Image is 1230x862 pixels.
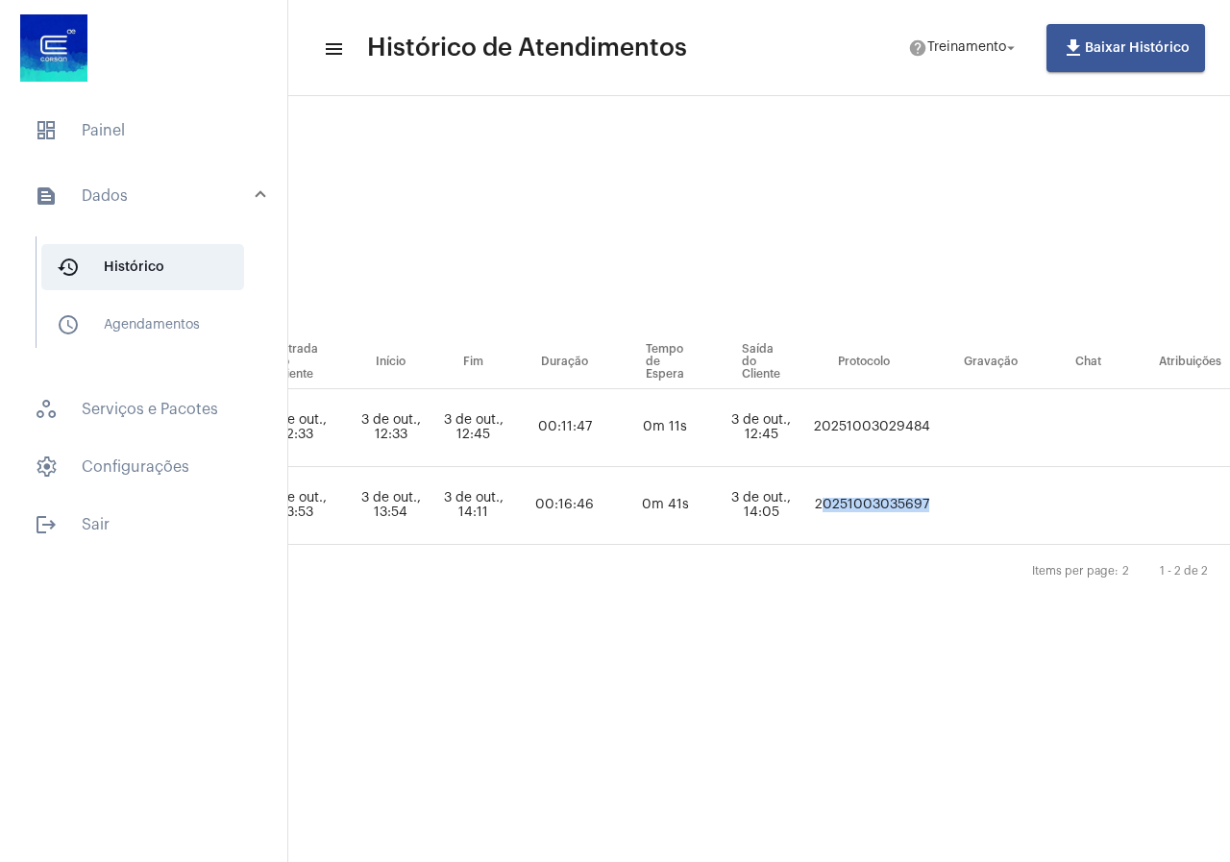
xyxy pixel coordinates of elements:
mat-icon: sidenav icon [323,37,342,61]
span: sidenav icon [35,398,58,421]
mat-icon: sidenav icon [35,185,58,208]
mat-icon: sidenav icon [35,513,58,536]
mat-icon: arrow_drop_down [1002,39,1020,57]
td: 3 de out., 12:33 [347,389,434,467]
td: 20251003029484 [809,389,935,467]
td: 00:16:46 [512,467,617,545]
mat-panel-title: Dados [35,185,257,208]
mat-expansion-panel-header: sidenav iconDados [12,165,287,227]
td: 0m 41s [617,467,713,545]
th: Entrada do Cliente [246,335,347,389]
th: Saída do Cliente [713,335,809,389]
td: 3 de out., 13:54 [347,467,434,545]
td: 3 de out., 12:45 [713,389,809,467]
span: sidenav icon [35,119,58,142]
div: sidenav iconDados [12,227,287,375]
mat-icon: sidenav icon [57,256,80,279]
td: 3 de out., 14:11 [434,467,512,545]
td: 00:11:47 [512,389,617,467]
span: sidenav icon [35,456,58,479]
span: Histórico [41,244,244,290]
span: Treinamento [927,41,1006,55]
td: 0m 11s [617,389,713,467]
div: 2 [1122,565,1129,578]
td: 3 de out., 12:33 [246,389,347,467]
span: Histórico de Atendimentos [367,33,687,63]
img: d4669ae0-8c07-2337-4f67-34b0df7f5ae4.jpeg [15,10,92,86]
td: 3 de out., 12:45 [434,389,512,467]
td: 3 de out., 14:05 [713,467,809,545]
th: Fim [434,335,512,389]
th: Gravação [935,335,1046,389]
th: Início [347,335,434,389]
th: Duração [512,335,617,389]
span: Serviços e Pacotes [19,386,268,432]
th: Chat [1046,335,1130,389]
div: 1 - 2 de 2 [1160,565,1208,578]
span: Sair [19,502,268,548]
div: Items per page: [1032,565,1119,578]
span: Agendamentos [41,302,244,348]
span: Configurações [19,444,268,490]
td: 3 de out., 13:53 [246,467,347,545]
mat-icon: sidenav icon [57,313,80,336]
span: Baixar Histórico [1062,41,1190,55]
button: Baixar Histórico [1046,24,1205,72]
mat-icon: file_download [1062,37,1085,60]
th: Protocolo [809,335,935,389]
th: Tempo de Espera [617,335,713,389]
mat-icon: help [908,38,927,58]
span: Painel [19,108,268,154]
td: 20251003035697 [809,467,935,545]
button: Treinamento [897,29,1031,67]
